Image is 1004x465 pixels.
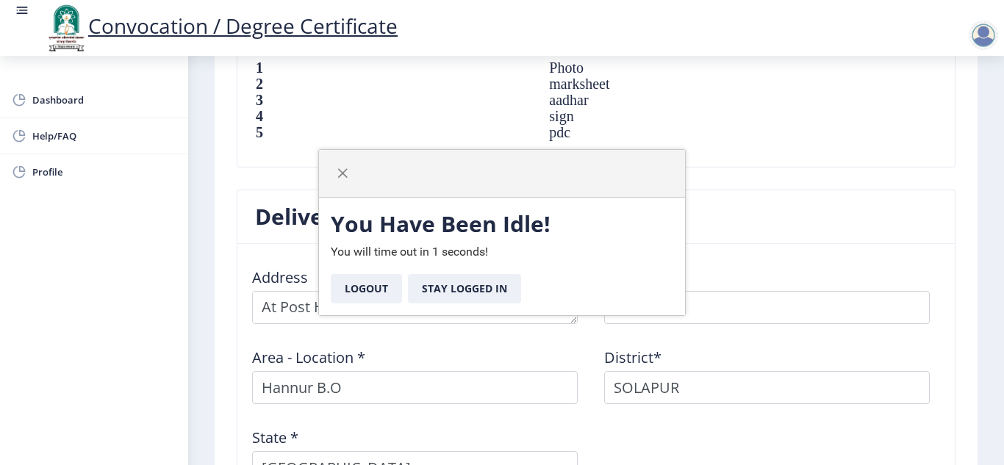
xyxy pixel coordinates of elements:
[32,91,176,109] span: Dashboard
[534,76,800,92] td: marksheet
[604,371,930,404] input: District
[534,92,800,108] td: aadhar
[252,350,365,365] label: Area - Location *
[604,291,930,324] input: Pincode
[255,202,429,231] h3: Delivery Details
[534,108,800,124] td: sign
[44,12,398,40] a: Convocation / Degree Certificate
[255,108,534,124] th: 4
[44,3,88,53] img: logo
[252,430,298,445] label: State *
[255,124,534,140] th: 5
[255,92,534,108] th: 3
[252,270,308,285] label: Address
[534,60,800,76] td: Photo
[408,274,521,303] button: Stay Logged In
[534,124,800,140] td: pdc
[32,163,176,181] span: Profile
[319,198,685,315] div: You will time out in 1 seconds!
[32,127,176,145] span: Help/FAQ
[252,371,578,404] input: Area - Location
[331,274,402,303] button: Logout
[604,350,661,365] label: District*
[331,209,673,239] h3: You Have Been Idle!
[255,76,534,92] th: 2
[255,60,534,76] th: 1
